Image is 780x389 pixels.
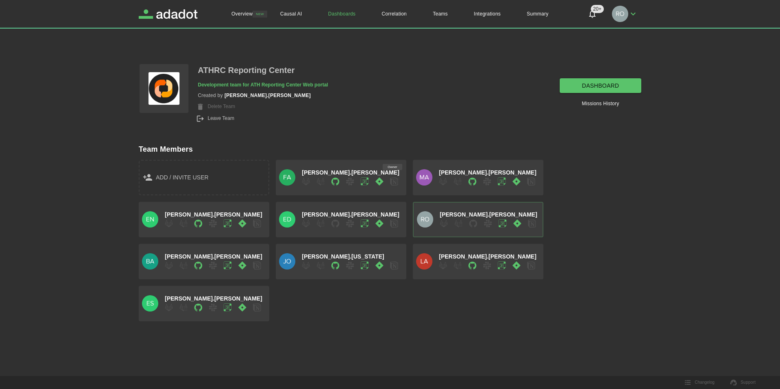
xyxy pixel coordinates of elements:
[413,244,543,279] button: laura.martinez[PERSON_NAME].[PERSON_NAME]
[165,211,262,218] span: [PERSON_NAME].[PERSON_NAME]
[139,145,641,154] h2: Team Members
[139,244,269,279] button: bastian.medina[PERSON_NAME].[PERSON_NAME]
[276,160,406,195] button: Ownerfabiola.dominguez[PERSON_NAME].[PERSON_NAME]
[583,4,602,24] button: Notifications
[680,376,719,389] button: Changelog
[416,169,432,186] img: maria.ortiz
[198,102,328,111] div: Only Team Owners can perform this action
[591,5,604,13] span: 20+
[439,169,536,176] span: [PERSON_NAME].[PERSON_NAME]
[440,211,537,218] span: [PERSON_NAME].[PERSON_NAME]
[609,3,641,24] button: rolando.sisco
[413,160,543,195] button: maria.ortiz[PERSON_NAME].[PERSON_NAME]
[198,81,328,89] button: Development team for ATH Reporting Center Web portal
[560,78,641,93] a: dashboard
[139,286,269,321] button: esteban.perez[PERSON_NAME].[PERSON_NAME]
[276,202,406,237] button: edwin.molero[PERSON_NAME].[PERSON_NAME]
[302,211,399,218] span: [PERSON_NAME].[PERSON_NAME]
[139,160,269,195] button: add / invite user
[279,169,295,186] img: fabiola.dominguez
[417,211,433,228] img: rolando.sisco
[198,93,223,99] span: Created by
[302,169,399,176] span: [PERSON_NAME].[PERSON_NAME]
[439,253,536,260] span: [PERSON_NAME].[PERSON_NAME]
[279,211,295,228] img: edwin.molero
[413,202,543,237] button: rolando.sisco[PERSON_NAME].[PERSON_NAME]
[726,376,760,389] a: Support
[142,211,158,228] img: enrique.cordero
[198,114,234,123] button: Leave Team
[139,202,269,237] button: enrique.cordero[PERSON_NAME].[PERSON_NAME]
[165,253,262,260] span: [PERSON_NAME].[PERSON_NAME]
[165,295,262,302] span: [PERSON_NAME].[PERSON_NAME]
[148,72,179,105] img: Profile
[612,6,628,22] img: rolando.sisco
[582,99,619,108] a: Missions History
[156,172,208,183] span: add / invite user
[142,253,158,270] img: bastian.medina
[302,253,384,260] span: [PERSON_NAME].[US_STATE]
[279,253,295,270] img: jose.colorado
[383,164,402,170] div: Owner
[198,63,295,77] button: ATHRC Reporting Center
[276,244,406,279] button: jose.colorado[PERSON_NAME].[US_STATE]
[224,93,310,99] h3: [PERSON_NAME].[PERSON_NAME]
[416,253,432,270] img: laura.martinez
[142,295,158,312] img: esteban.perez
[139,9,197,19] a: Adadot Homepage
